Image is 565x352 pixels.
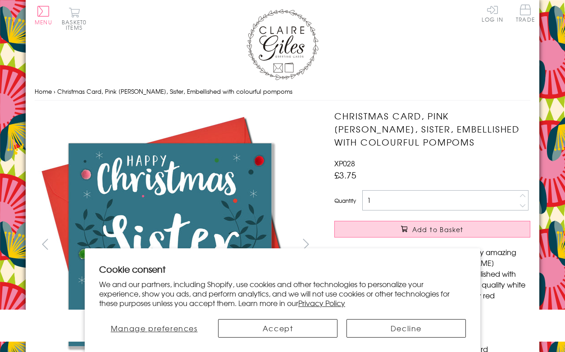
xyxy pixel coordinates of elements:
p: We and our partners, including Shopify, use cookies and other technologies to personalize your ex... [99,279,466,307]
a: Trade [516,5,535,24]
button: Add to Basket [334,221,530,238]
span: £3.75 [334,169,356,181]
a: Privacy Policy [298,297,345,308]
h2: Cookie consent [99,263,466,275]
nav: breadcrumbs [35,82,530,101]
span: Christmas Card, Pink [PERSON_NAME], Sister, Embellished with colourful pompoms [57,87,292,96]
button: Accept [218,319,337,338]
span: Manage preferences [111,323,198,334]
a: Home [35,87,52,96]
a: Log In [482,5,503,22]
button: prev [35,234,55,254]
span: › [54,87,55,96]
button: next [296,234,316,254]
span: Add to Basket [412,225,464,234]
label: Quantity [334,197,356,205]
button: Menu [35,6,52,25]
p: A bright modern Christmas card for a lovely amazing brilliant sister. With a beautiful [PERSON_NA... [334,247,530,311]
button: Decline [346,319,466,338]
button: Basket0 items [62,7,87,30]
img: Claire Giles Greetings Cards [246,9,319,80]
h1: Christmas Card, Pink [PERSON_NAME], Sister, Embellished with colourful pompoms [334,110,530,148]
span: Trade [516,5,535,22]
span: XP028 [334,158,355,169]
span: Menu [35,18,52,26]
button: Manage preferences [99,319,209,338]
span: 0 items [66,18,87,32]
